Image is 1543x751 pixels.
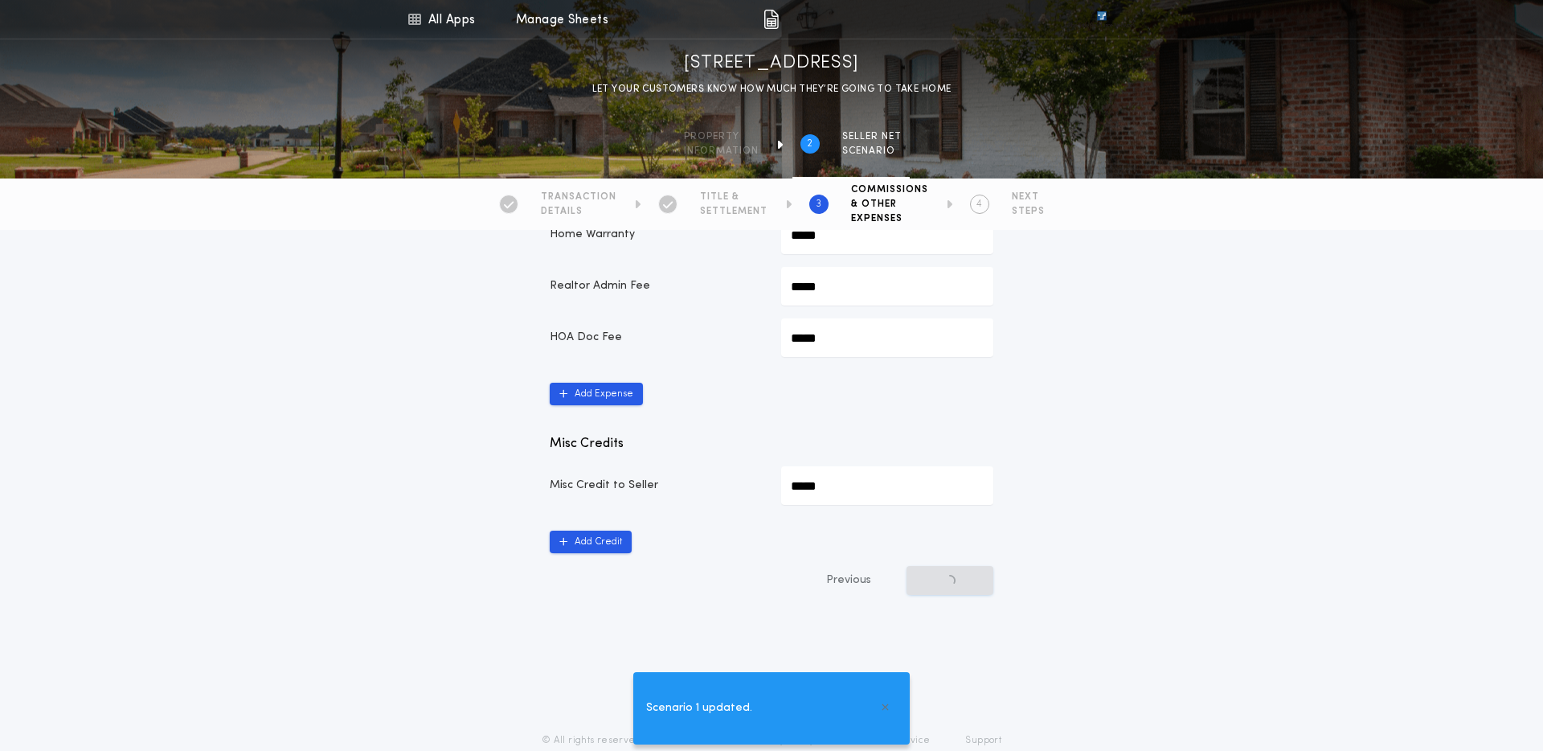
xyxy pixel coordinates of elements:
[807,137,812,150] h2: 2
[851,198,928,211] span: & OTHER
[794,566,903,595] button: Previous
[816,198,821,211] h2: 3
[1068,11,1136,27] img: vs-icon
[684,51,859,76] h1: [STREET_ADDRESS]
[851,183,928,196] span: COMMISSIONS
[550,330,762,346] p: HOA Doc Fee
[684,130,759,143] span: Property
[851,212,928,225] span: EXPENSES
[700,205,767,218] span: SETTLEMENT
[550,478,762,494] p: Misc Credit to Seller
[550,383,643,405] button: Add Expense
[1012,191,1045,203] span: NEXT
[763,10,779,29] img: img
[976,198,982,211] h2: 4
[550,531,632,553] button: Add Credit
[550,227,762,243] p: Home Warranty
[842,130,902,143] span: SELLER NET
[550,434,993,453] p: Misc Credits
[842,145,902,158] span: SCENARIO
[700,191,767,203] span: TITLE &
[1012,205,1045,218] span: STEPS
[646,700,752,717] span: Scenario 1 updated.
[592,81,952,97] p: LET YOUR CUSTOMERS KNOW HOW MUCH THEY’RE GOING TO TAKE HOME
[541,191,616,203] span: TRANSACTION
[550,278,762,294] p: Realtor Admin Fee
[684,145,759,158] span: information
[541,205,616,218] span: DETAILS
